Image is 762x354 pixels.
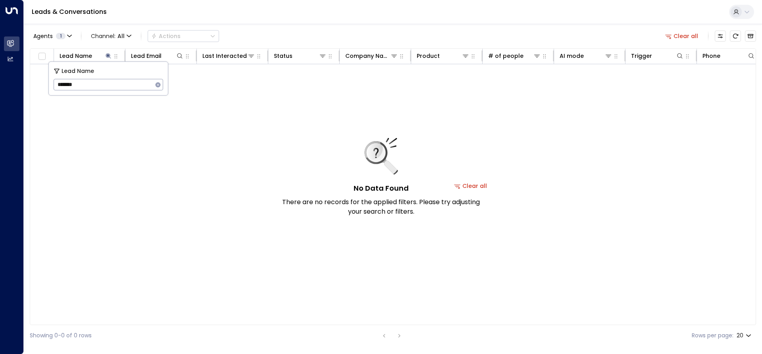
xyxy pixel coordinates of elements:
[202,51,247,61] div: Last Interacted
[702,51,755,61] div: Phone
[60,51,92,61] div: Lead Name
[32,7,107,16] a: Leads & Conversations
[662,31,702,42] button: Clear all
[692,331,733,340] label: Rows per page:
[282,197,480,216] p: There are no records for the applied filters. Please try adjusting your search or filters.
[417,51,470,61] div: Product
[737,330,753,341] div: 20
[30,331,92,340] div: Showing 0-0 of 0 rows
[345,51,390,61] div: Company Name
[88,31,135,42] span: Channel:
[56,33,65,39] span: 1
[151,33,181,40] div: Actions
[131,51,184,61] div: Lead Email
[274,51,327,61] div: Status
[379,331,404,341] nav: pagination navigation
[88,31,135,42] button: Channel:All
[62,67,94,76] span: Lead Name
[202,51,255,61] div: Last Interacted
[715,31,726,42] button: Customize
[417,51,440,61] div: Product
[560,51,584,61] div: AI mode
[730,31,741,42] span: Refresh
[488,51,523,61] div: # of people
[30,31,75,42] button: Agents1
[345,51,398,61] div: Company Name
[702,51,720,61] div: Phone
[148,30,219,42] div: Button group with a nested menu
[148,30,219,42] button: Actions
[631,51,652,61] div: Trigger
[488,51,541,61] div: # of people
[274,51,292,61] div: Status
[131,51,162,61] div: Lead Email
[745,31,756,42] button: Archived Leads
[560,51,612,61] div: AI mode
[60,51,112,61] div: Lead Name
[37,52,47,61] span: Toggle select all
[354,183,409,193] h5: No Data Found
[33,33,53,39] span: Agents
[631,51,684,61] div: Trigger
[117,33,125,39] span: All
